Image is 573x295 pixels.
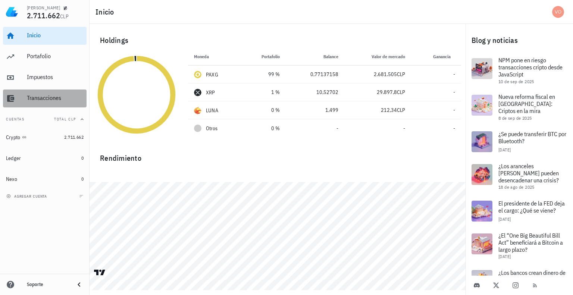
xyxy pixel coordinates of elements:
[3,128,87,146] a: Crypto 2.711.662
[95,6,117,18] h1: Inicio
[27,5,60,11] div: [PERSON_NAME]
[206,71,218,78] div: PAXG
[3,149,87,167] a: Ledger 0
[64,134,84,140] span: 2.711.662
[292,70,338,78] div: 0,77137158
[397,71,405,78] span: CLP
[498,130,566,145] span: ¿Se puede transferir BTC por Bluetooth?
[3,110,87,128] button: CuentasTotal CLP
[94,28,461,52] div: Holdings
[27,32,84,39] div: Inicio
[453,107,455,113] span: -
[194,89,201,96] div: XRP-icon
[241,48,286,66] th: Portafolio
[6,134,21,141] div: Crypto
[94,146,461,164] div: Rendimiento
[397,89,405,95] span: CLP
[6,176,17,182] div: Nexo
[466,52,573,89] a: NPM pone en riesgo transacciones cripto desde JavaScript 10 de sep de 2025
[498,200,565,214] span: El presidente de la FED deja el cargo: ¿Qué se viene?
[27,94,84,101] div: Transacciones
[27,53,84,60] div: Portafolio
[498,147,511,153] span: [DATE]
[466,28,573,52] div: Blog y noticias
[397,107,405,113] span: CLP
[498,115,532,121] span: 8 de sep de 2025
[60,13,69,20] span: CLP
[3,90,87,107] a: Transacciones
[3,48,87,66] a: Portafolio
[453,89,455,95] span: -
[336,125,338,132] span: -
[206,125,217,132] span: Otros
[498,93,555,114] span: Nueva reforma fiscal en [GEOGRAPHIC_DATA]: Criptos en la mira
[27,282,69,288] div: Soporte
[433,54,455,59] span: Ganancia
[6,6,18,18] img: LedgiFi
[188,48,241,66] th: Moneda
[498,56,563,78] span: NPM pone en riesgo transacciones cripto desde JavaScript
[466,195,573,227] a: El presidente de la FED deja el cargo: ¿Qué se viene? [DATE]
[3,69,87,87] a: Impuestos
[27,73,84,81] div: Impuestos
[453,125,455,132] span: -
[194,71,201,78] div: PAXG-icon
[247,106,280,114] div: 0 %
[286,48,344,66] th: Balance
[292,106,338,114] div: 1,499
[247,88,280,96] div: 1 %
[54,117,76,122] span: Total CLP
[6,155,21,161] div: Ledger
[377,89,397,95] span: 29.897,8
[3,27,87,45] a: Inicio
[552,6,564,18] div: avatar
[466,158,573,195] a: ¿Los aranceles [PERSON_NAME] pueden desencadenar una crisis? 18 de ago de 2025
[93,269,106,276] a: Charting by TradingView
[8,194,47,199] span: agregar cuenta
[194,107,201,114] div: LUNA-icon
[381,107,397,113] span: 212,34
[27,10,60,21] span: 2.711.662
[292,88,338,96] div: 10,52702
[247,125,280,132] div: 0 %
[466,125,573,158] a: ¿Se puede transferir BTC por Bluetooth? [DATE]
[498,184,535,190] span: 18 de ago de 2025
[206,107,218,114] div: LUNA
[498,79,534,84] span: 10 de sep de 2025
[453,71,455,78] span: -
[3,170,87,188] a: Nexo 0
[374,71,397,78] span: 2.681.505
[81,155,84,161] span: 0
[403,125,405,132] span: -
[344,48,411,66] th: Valor de mercado
[81,176,84,182] span: 0
[498,254,511,259] span: [DATE]
[498,216,511,222] span: [DATE]
[206,89,215,96] div: XRP
[498,162,559,184] span: ¿Los aranceles [PERSON_NAME] pueden desencadenar una crisis?
[466,89,573,125] a: Nueva reforma fiscal en [GEOGRAPHIC_DATA]: Criptos en la mira 8 de sep de 2025
[498,232,563,253] span: ¿El “One Big Beautiful Bill Act” beneficiará a Bitcoin a largo plazo?
[466,227,573,264] a: ¿El “One Big Beautiful Bill Act” beneficiará a Bitcoin a largo plazo? [DATE]
[247,70,280,78] div: 99 %
[4,192,50,200] button: agregar cuenta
